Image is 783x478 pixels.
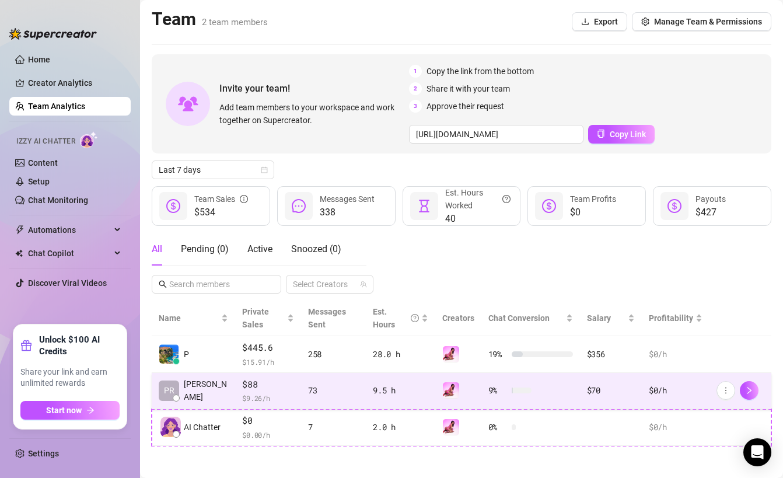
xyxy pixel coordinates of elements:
strong: Unlock $100 AI Credits [39,334,120,357]
span: 9 % [488,384,507,397]
span: $427 [695,205,726,219]
span: Name [159,312,219,325]
div: 7 [308,421,359,434]
div: $0 /h [649,421,702,434]
span: AI Chatter [184,421,221,434]
span: Export [594,17,618,26]
span: PR [164,384,174,397]
img: P [159,344,179,364]
a: Content [28,158,58,168]
span: gift [20,340,32,351]
span: Profitability [649,313,693,323]
span: Start now [46,406,82,415]
div: $0 /h [649,384,702,397]
th: Creators [435,301,481,336]
span: arrow-right [86,406,95,414]
a: Team Analytics [28,102,85,111]
span: $0 [570,205,616,219]
span: 19 % [488,348,507,361]
span: Share it with your team [427,82,510,95]
span: info-circle [240,193,248,205]
span: Copy the link from the bottom [427,65,534,78]
span: question-circle [411,305,419,331]
span: [PERSON_NAME] [184,378,228,403]
div: Open Intercom Messenger [743,438,771,466]
span: $534 [194,205,248,219]
span: Last 7 days [159,161,267,179]
span: 3 [409,100,422,113]
span: dollar-circle [667,199,681,213]
span: dollar-circle [542,199,556,213]
span: hourglass [417,199,431,213]
span: $ 0.00 /h [242,429,293,441]
span: Salary [587,313,611,323]
span: Chat Copilot [28,244,111,263]
span: 40 [445,212,511,226]
span: Payouts [695,194,726,204]
span: $ 9.26 /h [242,392,293,404]
span: team [360,281,367,288]
span: 2 team members [202,17,268,27]
a: Settings [28,449,59,458]
span: more [722,386,730,395]
span: 1 [409,65,422,78]
span: Snoozed ( 0 ) [291,243,341,254]
span: 0 % [488,421,507,434]
span: $ 15.91 /h [242,356,293,368]
span: $445.6 [242,341,293,355]
span: calendar [261,166,268,173]
div: 73 [308,384,359,397]
span: Invite your team! [219,81,409,96]
input: Search members [169,278,265,291]
span: Messages Sent [320,194,375,204]
div: Est. Hours Worked [445,186,511,212]
span: message [292,199,306,213]
div: $0 /h [649,348,702,361]
a: Discover Viral Videos [28,278,107,288]
span: question-circle [502,186,511,212]
img: Priya [443,346,459,362]
a: Chat Monitoring [28,196,88,205]
span: $88 [242,378,293,392]
span: Team Profits [570,194,616,204]
span: right [745,386,753,395]
button: Manage Team & Permissions [632,12,771,31]
img: Priya [443,382,459,399]
span: Copy Link [610,130,646,139]
span: Automations [28,221,111,239]
a: Home [28,55,50,64]
div: 2.0 h [373,421,428,434]
span: thunderbolt [15,225,25,235]
img: Chat Copilot [15,249,23,257]
div: Est. Hours [373,305,418,331]
span: 2 [409,82,422,95]
span: Messages Sent [308,307,346,329]
span: dollar-circle [166,199,180,213]
button: Start nowarrow-right [20,401,120,420]
span: $0 [242,414,293,428]
span: Chat Conversion [488,313,550,323]
span: Share your link and earn unlimited rewards [20,367,120,389]
div: 9.5 h [373,384,428,397]
h2: Team [152,8,268,30]
span: Approve their request [427,100,504,113]
button: Copy Link [588,125,655,144]
img: logo-BBDzfeDw.svg [9,28,97,40]
span: Izzy AI Chatter [16,136,75,147]
div: Team Sales [194,193,248,205]
button: Export [572,12,627,31]
img: izzy-ai-chatter-avatar-DDCN_rTZ.svg [160,417,181,437]
div: $356 [587,348,635,361]
a: Setup [28,177,50,186]
div: $70 [587,384,635,397]
img: Priya [443,419,459,435]
span: search [159,280,167,288]
div: Pending ( 0 ) [181,242,229,256]
span: Active [247,243,272,254]
img: AI Chatter [80,131,98,148]
span: copy [597,130,605,138]
div: 258 [308,348,359,361]
th: Name [152,301,235,336]
span: Add team members to your workspace and work together on Supercreator. [219,101,404,127]
span: P [184,348,189,361]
